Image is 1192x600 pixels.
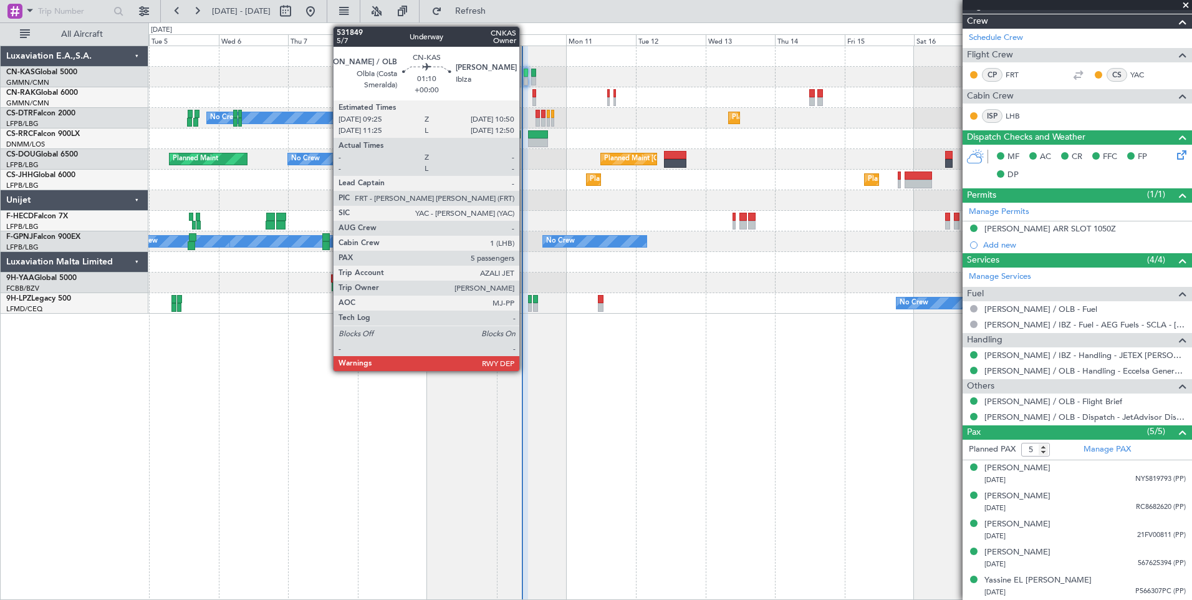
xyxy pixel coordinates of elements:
[6,69,77,76] a: CN-KASGlobal 5000
[1135,586,1186,597] span: P566307PC (PP)
[983,240,1186,250] div: Add new
[967,287,984,301] span: Fuel
[604,150,800,168] div: Planned Maint [GEOGRAPHIC_DATA] ([GEOGRAPHIC_DATA])
[1130,69,1158,80] a: YAC
[967,425,981,440] span: Pax
[636,34,706,46] div: Tue 12
[6,233,80,241] a: F-GPNJFalcon 900EX
[1006,69,1034,80] a: FRT
[1138,151,1147,163] span: FP
[426,1,501,21] button: Refresh
[6,295,71,302] a: 9H-LPZLegacy 500
[6,304,42,314] a: LFMD/CEQ
[982,109,1002,123] div: ISP
[344,294,372,312] div: No Crew
[1147,425,1165,438] span: (5/5)
[984,546,1050,559] div: [PERSON_NAME]
[984,559,1006,569] span: [DATE]
[445,7,497,16] span: Refresh
[151,25,172,36] div: [DATE]
[6,222,39,231] a: LFPB/LBG
[1135,474,1186,485] span: NY5819793 (PP)
[984,475,1006,485] span: [DATE]
[967,188,996,203] span: Permits
[288,34,358,46] div: Thu 7
[984,574,1092,587] div: Yassine EL [PERSON_NAME]
[1147,253,1165,266] span: (4/4)
[1007,151,1019,163] span: MF
[845,34,915,46] div: Fri 15
[1084,443,1131,456] a: Manage PAX
[984,223,1116,234] div: [PERSON_NAME] ARR SLOT 1050Z
[6,151,36,158] span: CS-DOU
[6,89,78,97] a: CN-RAKGlobal 6000
[969,271,1031,283] a: Manage Services
[14,24,135,44] button: All Aircraft
[984,490,1050,503] div: [PERSON_NAME]
[868,170,1064,189] div: Planned Maint [GEOGRAPHIC_DATA] ([GEOGRAPHIC_DATA])
[6,274,77,282] a: 9H-YAAGlobal 5000
[6,110,33,117] span: CS-DTR
[358,34,428,46] div: Fri 8
[6,130,33,138] span: CS-RRC
[338,211,367,230] div: No Crew
[1006,110,1034,122] a: LHB
[967,333,1002,347] span: Handling
[32,30,132,39] span: All Aircraft
[6,172,75,179] a: CS-JHHGlobal 6000
[38,2,110,21] input: Trip Number
[984,350,1186,360] a: [PERSON_NAME] / IBZ - Handling - JETEX [PERSON_NAME]
[590,170,786,189] div: Planned Maint [GEOGRAPHIC_DATA] ([GEOGRAPHIC_DATA])
[6,110,75,117] a: CS-DTRFalcon 2000
[6,119,39,128] a: LFPB/LBG
[6,140,45,149] a: DNMM/LOS
[984,462,1050,475] div: [PERSON_NAME]
[210,109,239,127] div: No Crew
[6,243,39,252] a: LFPB/LBG
[984,518,1050,531] div: [PERSON_NAME]
[291,150,320,168] div: No Crew
[914,34,984,46] div: Sat 16
[6,213,34,220] span: F-HECD
[984,531,1006,541] span: [DATE]
[1072,151,1082,163] span: CR
[6,295,31,302] span: 9H-LPZ
[6,160,39,170] a: LFPB/LBG
[212,6,271,17] span: [DATE] - [DATE]
[6,99,49,108] a: GMMN/CMN
[566,34,636,46] div: Mon 11
[967,14,988,29] span: Crew
[967,48,1013,62] span: Flight Crew
[1040,151,1051,163] span: AC
[982,68,1002,82] div: CP
[984,319,1186,330] a: [PERSON_NAME] / IBZ - Fuel - AEG Fuels - SCLA - [PERSON_NAME] / IBZ
[984,365,1186,376] a: [PERSON_NAME] / OLB - Handling - Eccelsa General Aviation [PERSON_NAME] / OLB
[6,151,78,158] a: CS-DOUGlobal 6500
[984,503,1006,513] span: [DATE]
[984,304,1097,314] a: [PERSON_NAME] / OLB - Fuel
[984,412,1186,422] a: [PERSON_NAME] / OLB - Dispatch - JetAdvisor Dispatch MT
[6,284,39,293] a: FCBB/BZV
[149,34,219,46] div: Tue 5
[219,34,289,46] div: Wed 6
[6,274,34,282] span: 9H-YAA
[969,206,1029,218] a: Manage Permits
[546,232,575,251] div: No Crew
[967,379,994,394] span: Others
[173,150,218,168] div: Planned Maint
[381,129,542,148] div: Planned Maint Larnaca ([GEOGRAPHIC_DATA] Intl)
[984,396,1122,407] a: [PERSON_NAME] / OLB - Flight Brief
[1137,530,1186,541] span: 21FV00811 (PP)
[427,34,497,46] div: Sat 9
[497,34,567,46] div: Sun 10
[984,588,1006,597] span: [DATE]
[967,89,1014,104] span: Cabin Crew
[1107,68,1127,82] div: CS
[969,32,1023,44] a: Schedule Crew
[775,34,845,46] div: Thu 14
[6,172,33,179] span: CS-JHH
[6,233,33,241] span: F-GPNJ
[1138,558,1186,569] span: 567625394 (PP)
[969,443,1016,456] label: Planned PAX
[6,89,36,97] span: CN-RAK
